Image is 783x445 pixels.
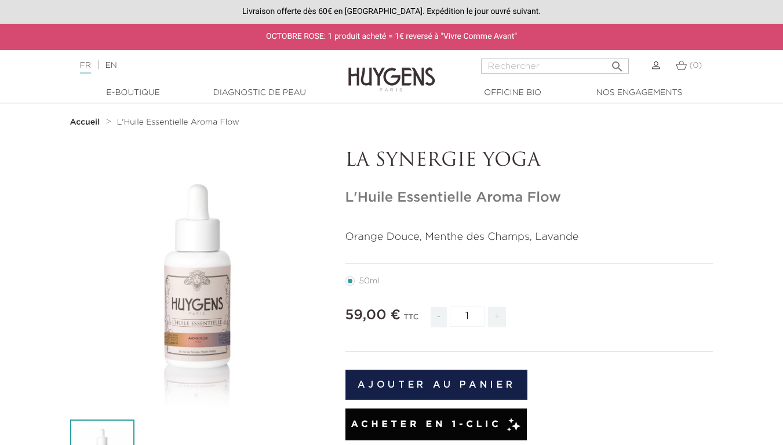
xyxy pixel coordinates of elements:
[348,49,435,93] img: Huygens
[689,61,702,70] span: (0)
[450,307,485,327] input: Quantité
[431,307,447,327] span: -
[70,118,103,127] a: Accueil
[70,118,100,126] strong: Accueil
[105,61,116,70] a: EN
[345,276,394,286] label: 50ml
[607,55,628,71] button: 
[74,59,318,72] div: |
[117,118,239,127] a: L'Huile Essentielle Aroma Flow
[455,87,571,99] a: Officine Bio
[80,61,91,74] a: FR
[117,118,239,126] span: L'Huile Essentielle Aroma Flow
[345,150,713,172] p: LA SYNERGIE YOGA
[202,87,318,99] a: Diagnostic de peau
[581,87,697,99] a: Nos engagements
[345,189,713,206] h1: L'Huile Essentielle Aroma Flow
[345,308,401,322] span: 59,00 €
[610,56,624,70] i: 
[403,305,418,336] div: TTC
[345,229,713,245] p: Orange Douce, Menthe des Champs, Lavande
[345,370,528,400] button: Ajouter au panier
[488,307,507,327] span: +
[75,87,191,99] a: E-Boutique
[481,59,629,74] input: Rechercher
